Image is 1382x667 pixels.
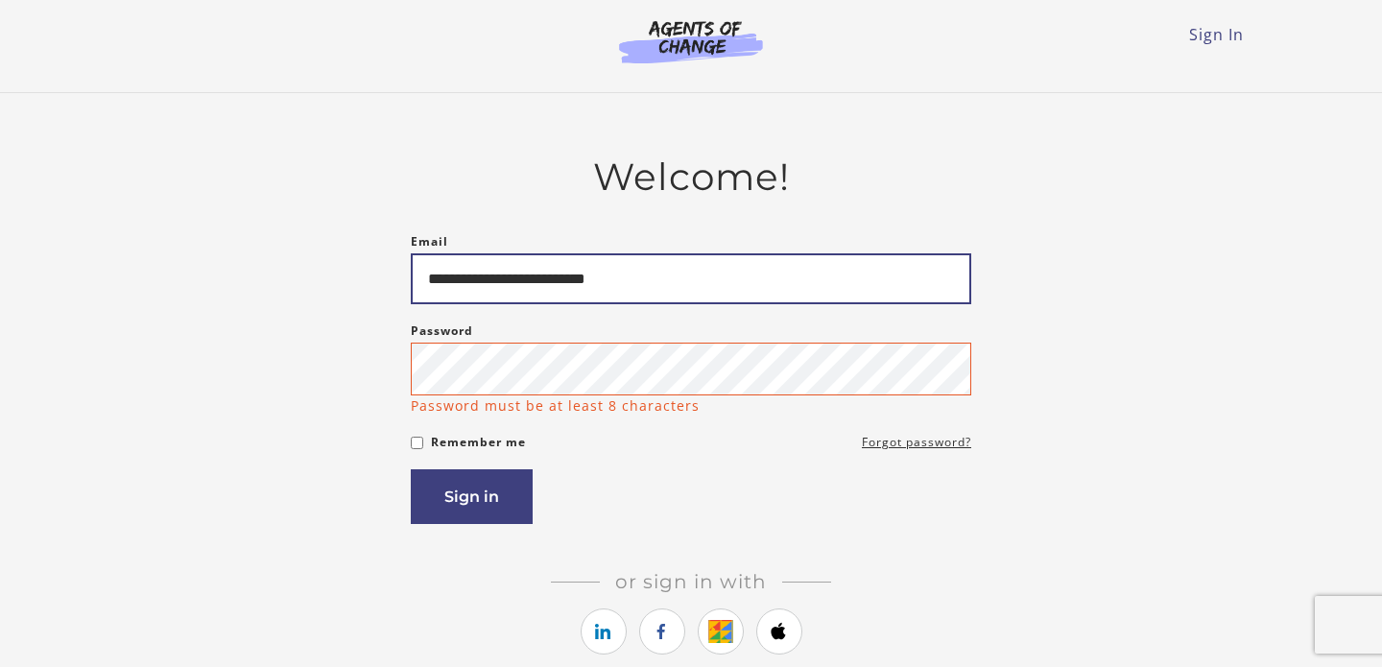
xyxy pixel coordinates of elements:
label: Email [411,230,448,253]
a: Sign In [1189,24,1244,45]
label: Password [411,320,473,343]
a: https://courses.thinkific.com/users/auth/google?ss%5Breferral%5D=&ss%5Buser_return_to%5D=&ss%5Bvi... [698,608,744,655]
button: Sign in [411,469,533,524]
img: Agents of Change Logo [599,19,783,63]
a: https://courses.thinkific.com/users/auth/facebook?ss%5Breferral%5D=&ss%5Buser_return_to%5D=&ss%5B... [639,608,685,655]
a: Forgot password? [862,431,971,454]
a: https://courses.thinkific.com/users/auth/apple?ss%5Breferral%5D=&ss%5Buser_return_to%5D=&ss%5Bvis... [756,608,802,655]
p: Password must be at least 8 characters [411,395,700,416]
h2: Welcome! [411,155,971,200]
span: Or sign in with [600,570,782,593]
label: Remember me [431,431,526,454]
a: https://courses.thinkific.com/users/auth/linkedin?ss%5Breferral%5D=&ss%5Buser_return_to%5D=&ss%5B... [581,608,627,655]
